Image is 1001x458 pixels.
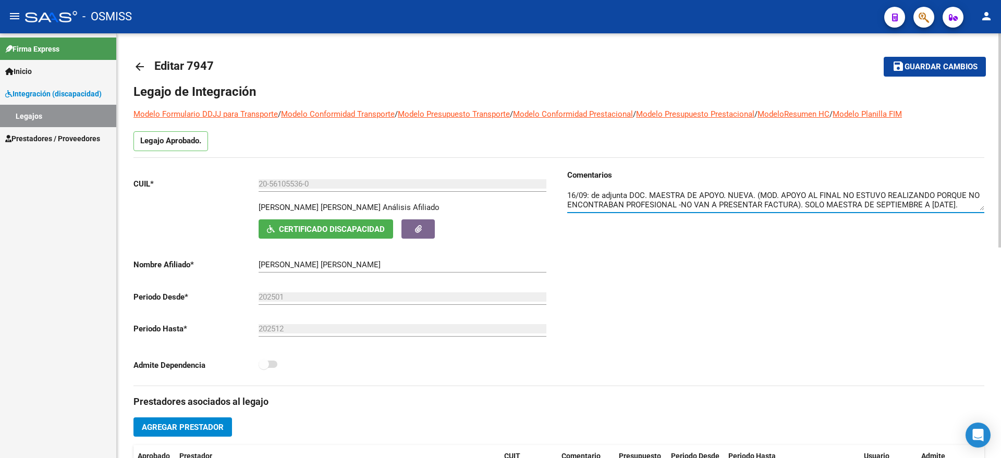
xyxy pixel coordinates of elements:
[905,63,978,72] span: Guardar cambios
[636,109,754,119] a: Modelo Presupuesto Prestacional
[133,394,984,409] h3: Prestadores asociados al legajo
[281,109,395,119] a: Modelo Conformidad Transporte
[82,5,132,28] span: - OSMISS
[133,178,259,190] p: CUIL
[133,291,259,303] p: Periodo Desde
[133,131,208,151] p: Legajo Aprobado.
[259,219,393,239] button: Certificado Discapacidad
[133,83,984,100] h1: Legajo de Integración
[892,60,905,72] mat-icon: save
[966,423,991,448] div: Open Intercom Messenger
[398,109,510,119] a: Modelo Presupuesto Transporte
[513,109,633,119] a: Modelo Conformidad Prestacional
[833,109,902,119] a: Modelo Planilla FIM
[884,57,986,76] button: Guardar cambios
[133,417,232,437] button: Agregar Prestador
[5,133,100,144] span: Prestadores / Proveedores
[133,259,259,270] p: Nombre Afiliado
[279,225,385,234] span: Certificado Discapacidad
[5,66,32,77] span: Inicio
[133,323,259,335] p: Periodo Hasta
[133,109,278,119] a: Modelo Formulario DDJJ para Transporte
[133,360,259,371] p: Admite Dependencia
[154,59,214,72] span: Editar 7947
[259,202,381,213] p: [PERSON_NAME] [PERSON_NAME]
[5,43,59,55] span: Firma Express
[5,88,102,100] span: Integración (discapacidad)
[8,10,21,22] mat-icon: menu
[567,169,984,181] h3: Comentarios
[142,423,224,432] span: Agregar Prestador
[980,10,993,22] mat-icon: person
[758,109,829,119] a: ModeloResumen HC
[383,202,440,213] div: Análisis Afiliado
[133,60,146,73] mat-icon: arrow_back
